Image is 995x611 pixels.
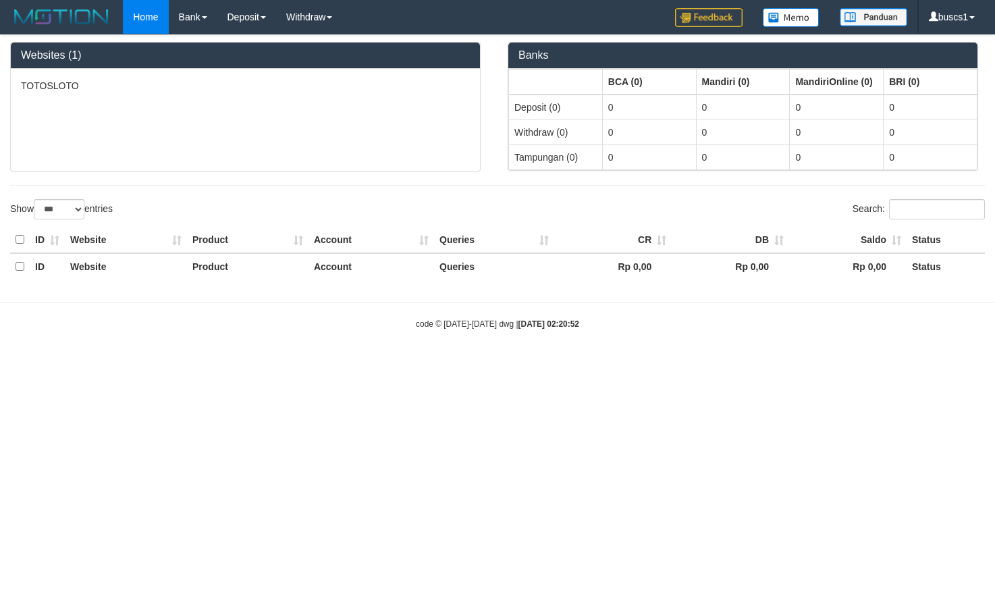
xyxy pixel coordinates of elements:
th: Website [65,253,187,280]
strong: [DATE] 02:20:52 [518,319,579,329]
td: 0 [602,95,696,120]
p: TOTOSLOTO [21,79,470,92]
th: DB [672,227,789,253]
th: Account [308,227,434,253]
small: code © [DATE]-[DATE] dwg | [416,319,579,329]
td: Tampungan (0) [509,144,603,169]
td: 0 [602,144,696,169]
label: Search: [853,199,985,219]
td: Deposit (0) [509,95,603,120]
th: Group: activate to sort column ascending [884,69,977,95]
th: Rp 0,00 [672,253,789,280]
img: Button%20Memo.svg [763,8,819,27]
input: Search: [889,199,985,219]
th: ID [30,253,65,280]
th: Rp 0,00 [554,253,672,280]
th: Account [308,253,434,280]
td: 0 [696,144,790,169]
th: Queries [434,253,554,280]
th: Group: activate to sort column ascending [509,69,603,95]
h3: Banks [518,49,967,61]
td: Withdraw (0) [509,119,603,144]
th: Group: activate to sort column ascending [602,69,696,95]
img: panduan.png [840,8,907,26]
td: 0 [696,95,790,120]
th: Product [187,227,308,253]
th: ID [30,227,65,253]
th: Status [907,227,985,253]
select: Showentries [34,199,84,219]
h3: Websites (1) [21,49,470,61]
td: 0 [790,119,884,144]
td: 0 [602,119,696,144]
th: Queries [434,227,554,253]
td: 0 [696,119,790,144]
th: CR [554,227,672,253]
td: 0 [884,95,977,120]
td: 0 [790,144,884,169]
th: Group: activate to sort column ascending [696,69,790,95]
th: Status [907,253,985,280]
label: Show entries [10,199,113,219]
td: 0 [790,95,884,120]
th: Product [187,253,308,280]
td: 0 [884,144,977,169]
img: Feedback.jpg [675,8,743,27]
td: 0 [884,119,977,144]
th: Website [65,227,187,253]
th: Rp 0,00 [789,253,907,280]
th: Saldo [789,227,907,253]
th: Group: activate to sort column ascending [790,69,884,95]
img: MOTION_logo.png [10,7,113,27]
